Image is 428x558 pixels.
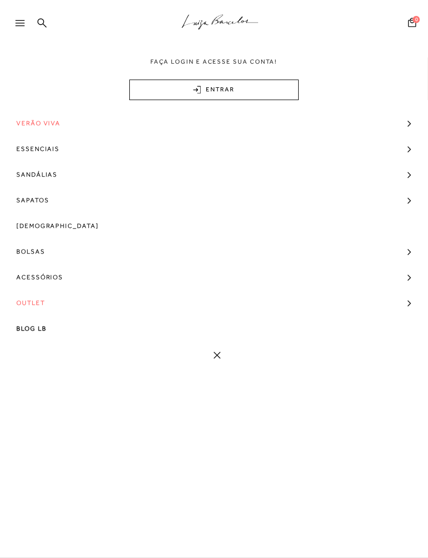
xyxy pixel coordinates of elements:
span: Essenciais [16,136,60,162]
span: Verão Viva [16,110,61,136]
span: 0 [413,16,420,23]
span: Acessórios [16,264,63,290]
span: Outlet [16,290,45,316]
span: Bolsas [16,239,45,264]
span: Sapatos [16,187,49,213]
span: [DEMOGRAPHIC_DATA] [16,213,99,239]
button: 0 [405,17,419,31]
span: BLOG LB [16,316,46,341]
span: Sandálias [16,162,57,187]
a: ENTRAR [129,80,299,100]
